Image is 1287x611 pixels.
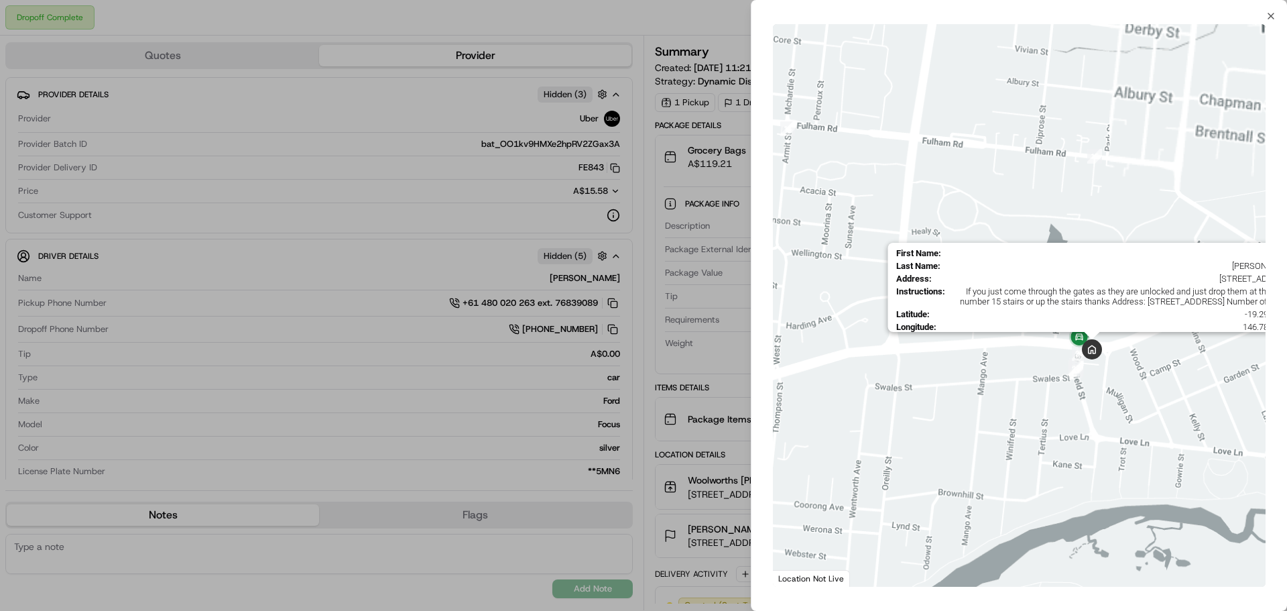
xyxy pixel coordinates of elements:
[1087,149,1102,164] div: 15
[896,322,936,332] span: Longitude :
[896,274,931,284] span: Address :
[896,261,940,271] span: Last Name :
[1068,362,1083,376] div: 23
[896,286,944,307] span: Instructions :
[1069,358,1084,373] div: 17
[1068,360,1083,375] div: 20
[896,248,940,258] span: First Name :
[1068,363,1083,378] div: 19
[896,309,929,319] span: Latitude :
[780,121,795,136] div: 14
[773,570,850,587] div: Location Not Live
[1072,346,1087,361] div: 24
